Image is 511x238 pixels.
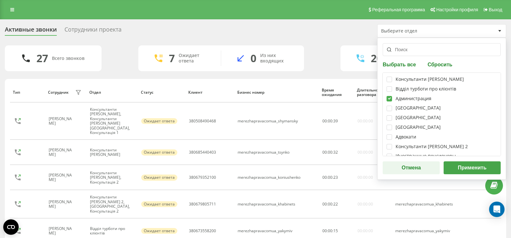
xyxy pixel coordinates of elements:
[396,86,456,92] div: Відділ турботи про клієнтів
[358,202,373,206] div: 00:00:00
[322,118,327,124] span: 00
[333,118,338,124] span: 39
[383,61,418,67] button: Выбрать все
[322,150,338,155] div: : :
[322,228,327,233] span: 00
[169,52,175,64] div: 7
[358,150,373,155] div: 00:00:00
[238,229,292,233] div: merezhapravacomua_yakymiv
[328,228,332,233] span: 00
[189,150,216,155] div: 380685440403
[328,175,332,180] span: 00
[90,226,134,236] div: Відділ турботи про клієнтів
[395,229,462,233] div: merezhapravacomua_yakymiv
[238,175,300,180] div: merezhapravacomua_koniushenko
[396,115,441,120] div: [GEOGRAPHIC_DATA]
[333,228,338,233] span: 15
[395,175,462,180] div: merezhapravacomua_koniushenko
[90,195,134,214] div: Консультанти [PERSON_NAME] 2, [GEOGRAPHIC_DATA], Консультація 2
[52,56,84,61] div: Всего звонков
[322,201,327,207] span: 00
[328,149,332,155] span: 00
[49,173,74,182] div: [PERSON_NAME]
[251,52,256,64] div: 0
[90,171,134,185] div: Консультанти [PERSON_NAME], Консультація 2
[444,161,501,174] button: Применить
[141,201,177,207] div: Ожидает ответа
[260,53,294,64] div: Из них входящих
[383,161,440,174] button: Отмена
[13,90,42,95] div: Тип
[322,229,338,233] div: : :
[141,175,177,180] div: Ожидает ответа
[358,229,373,233] div: 00:00:00
[189,119,216,123] div: 380508490468
[328,201,332,207] span: 00
[238,202,295,206] div: merezhapravacomua_khabinets
[436,7,478,12] span: Настройки профиля
[188,90,231,95] div: Клиент
[396,105,441,111] div: [GEOGRAPHIC_DATA]
[141,228,177,234] div: Ожидает ответа
[322,149,327,155] span: 00
[333,175,338,180] span: 23
[237,90,316,95] div: Бизнес номер
[64,26,122,36] div: Сотрудники проекта
[238,150,290,155] div: merezhapravacomua_tsynko
[322,175,338,180] div: : :
[395,202,462,206] div: merezhapravacomua_khabinets
[141,90,182,95] div: Статус
[396,153,456,159] div: Иностранные пенсионеры
[357,88,388,97] div: Длительность разговора
[189,202,216,206] div: 380679805711
[489,7,502,12] span: Выход
[322,119,338,123] div: : :
[381,28,458,34] div: Выберите отдел
[189,229,216,233] div: 380673558200
[322,175,327,180] span: 00
[36,52,48,64] div: 27
[89,90,135,95] div: Отдел
[371,52,382,64] div: 20
[141,118,177,124] div: Ожидает ответа
[333,149,338,155] span: 32
[90,148,134,157] div: Консультанти [PERSON_NAME]
[5,26,57,36] div: Активные звонки
[189,175,216,180] div: 380679352100
[426,61,454,67] button: Сбросить
[141,149,177,155] div: Ожидает ответа
[328,118,332,124] span: 00
[238,119,298,123] div: merezhapravacomua_shymansky
[49,226,74,236] div: [PERSON_NAME]
[3,219,19,235] button: Open CMP widget
[358,175,373,180] div: 00:00:00
[49,117,74,126] div: [PERSON_NAME]
[396,77,464,82] div: Консультанти [PERSON_NAME]
[49,148,74,157] div: [PERSON_NAME]
[396,134,416,140] div: Адвокати
[358,119,373,123] div: 00:00:00
[396,144,468,149] div: Консультанти [PERSON_NAME] 2
[179,53,211,64] div: Ожидает ответа
[396,96,431,101] div: Администрация
[489,202,505,217] div: Open Intercom Messenger
[372,7,425,12] span: Реферальная программа
[49,200,74,209] div: [PERSON_NAME]
[396,125,441,130] div: [GEOGRAPHIC_DATA]
[333,201,338,207] span: 22
[90,107,134,135] div: Консультанти [PERSON_NAME], Консультанти [PERSON_NAME] [GEOGRAPHIC_DATA], Консультація 1
[383,43,501,56] input: Поиск
[322,88,351,97] div: Время ожидания
[322,202,338,206] div: : :
[48,90,69,95] div: Сотрудник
